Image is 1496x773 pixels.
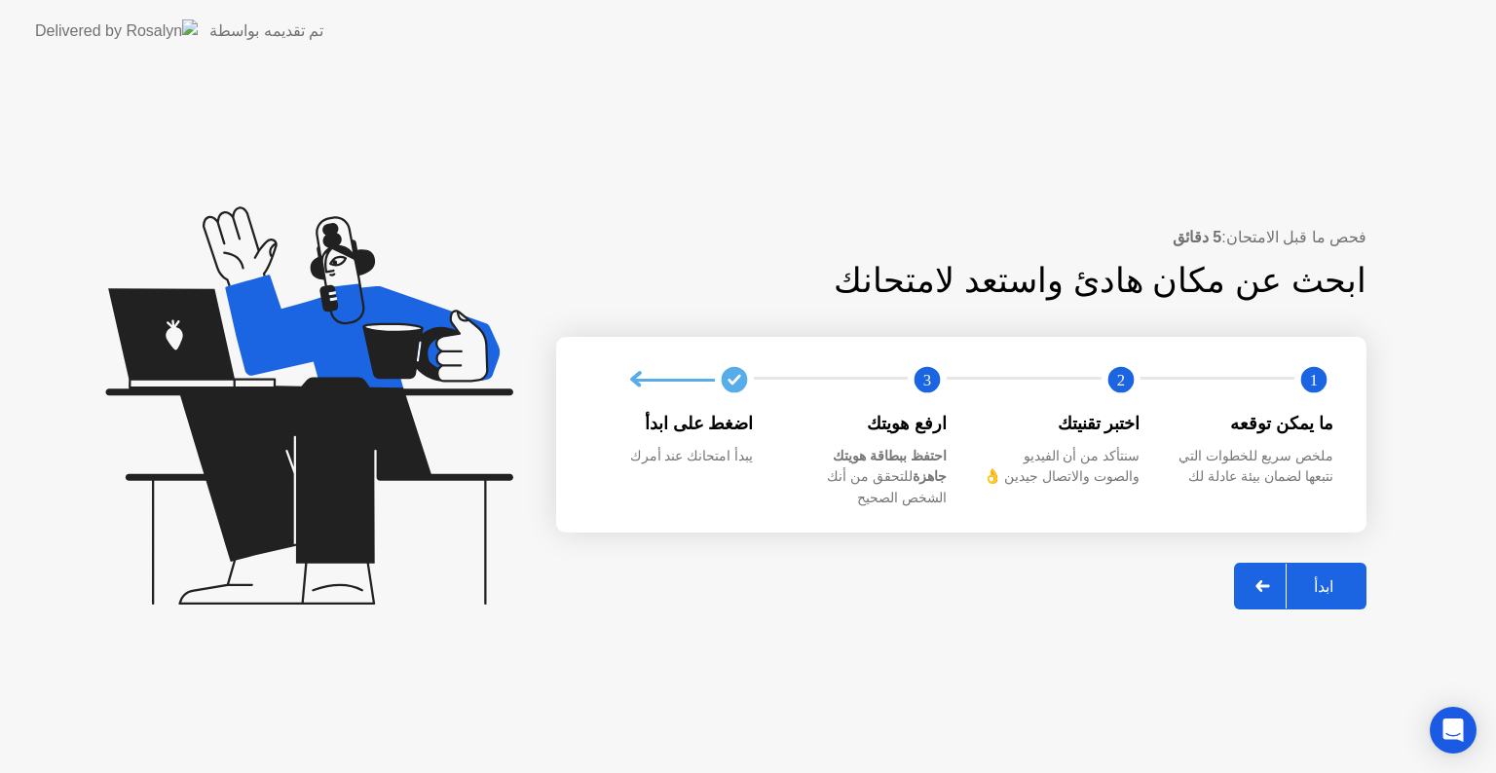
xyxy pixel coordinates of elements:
[35,19,198,42] img: Delivered by Rosalyn
[1234,563,1366,609] button: ابدأ
[978,446,1141,488] div: سنتأكد من أن الفيديو والصوت والاتصال جيدين 👌
[591,411,754,436] div: اضغط على ابدأ
[785,411,948,436] div: ارفع هويتك
[1310,371,1318,389] text: 1
[1287,577,1361,596] div: ابدأ
[1116,371,1124,389] text: 2
[591,446,754,467] div: يبدأ امتحانك عند أمرك
[785,446,948,509] div: للتحقق من أنك الشخص الصحيح
[978,411,1141,436] div: اختبر تقنيتك
[1173,229,1221,245] b: 5 دقائق
[681,255,1367,307] div: ابحث عن مكان هادئ واستعد لامتحانك
[923,371,931,389] text: 3
[556,226,1366,249] div: فحص ما قبل الامتحان:
[1172,446,1334,488] div: ملخص سريع للخطوات التي نتبعها لضمان بيئة عادلة لك
[1430,707,1477,754] div: Open Intercom Messenger
[209,19,323,43] div: تم تقديمه بواسطة
[1172,411,1334,436] div: ما يمكن توقعه
[833,448,947,485] b: احتفظ ببطاقة هويتك جاهزة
